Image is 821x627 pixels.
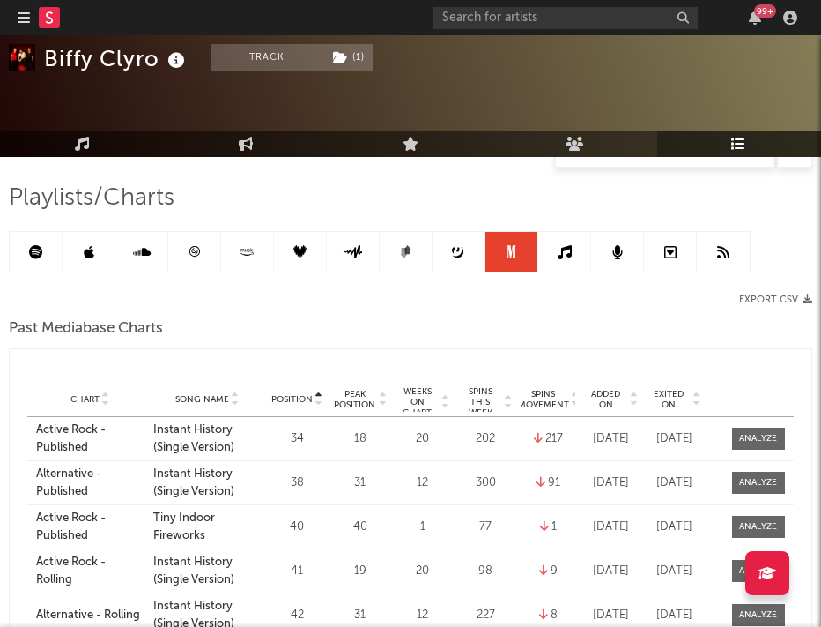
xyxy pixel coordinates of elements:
div: 99 + [754,4,776,18]
div: 202 [459,430,513,448]
div: [DATE] [584,563,638,580]
div: 42 [270,607,323,624]
div: 8 [521,607,575,624]
div: 91 [521,474,575,492]
button: Track [211,44,322,71]
input: Search for artists [433,7,698,29]
span: Song Name [175,394,229,405]
div: [DATE] [584,430,638,448]
a: Tiny Indoor Fireworks [153,510,262,544]
a: Instant History (Single Version) [153,554,262,588]
div: [DATE] [584,607,638,624]
span: Playlists/Charts [9,188,174,209]
button: 99+ [749,11,761,25]
div: 31 [333,607,387,624]
div: 20 [396,430,449,448]
div: [DATE] [647,607,701,624]
div: 98 [459,563,513,580]
div: 34 [270,430,323,448]
span: Chart [70,394,100,405]
div: 1 [521,519,575,536]
button: (1) [322,44,373,71]
a: Active Rock - Published [36,510,144,544]
div: [DATE] [647,430,701,448]
a: Alternative - Rolling [36,607,144,624]
div: 217 [521,430,575,448]
div: 38 [270,474,323,492]
div: [DATE] [584,519,638,536]
div: 41 [270,563,323,580]
div: 77 [459,519,513,536]
div: 12 [396,607,449,624]
div: 40 [270,519,323,536]
div: 9 [521,563,575,580]
span: Peak Position [333,389,376,410]
span: Added On [584,389,627,410]
div: [DATE] [647,563,701,580]
a: Active Rock - Rolling [36,554,144,588]
div: 20 [396,563,449,580]
a: Instant History (Single Version) [153,466,262,500]
button: Export CSV [739,295,812,305]
span: Exited On [647,389,691,410]
div: 18 [333,430,387,448]
div: 12 [396,474,449,492]
span: ( 1 ) [322,44,374,71]
span: Spins Movement [518,389,569,410]
div: 19 [333,563,387,580]
span: Position [271,394,313,405]
div: [DATE] [647,519,701,536]
div: Biffy Clyro [44,44,189,73]
div: 227 [459,607,513,624]
div: [DATE] [647,474,701,492]
span: Past Mediabase Charts [9,318,163,340]
span: Spins This Week [459,386,502,418]
div: [DATE] [584,474,638,492]
div: 300 [459,474,513,492]
a: Instant History (Single Version) [153,422,262,456]
a: Alternative - Published [36,466,144,500]
div: 1 [396,519,449,536]
div: 40 [333,519,387,536]
span: Weeks on Chart [396,386,439,418]
div: 31 [333,474,387,492]
a: Active Rock - Published [36,422,144,456]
